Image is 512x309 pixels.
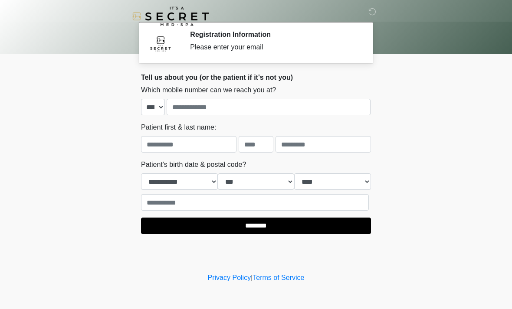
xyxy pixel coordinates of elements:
[253,274,304,281] a: Terms of Service
[141,85,276,95] label: Which mobile number can we reach you at?
[251,274,253,281] a: |
[141,73,371,81] h2: Tell us about you (or the patient if it's not you)
[132,7,209,26] img: It's A Secret Med Spa Logo
[208,274,251,281] a: Privacy Policy
[141,159,246,170] label: Patient's birth date & postal code?
[141,122,216,133] label: Patient first & last name:
[148,30,174,56] img: Agent Avatar
[190,42,358,52] div: Please enter your email
[190,30,358,39] h2: Registration Information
